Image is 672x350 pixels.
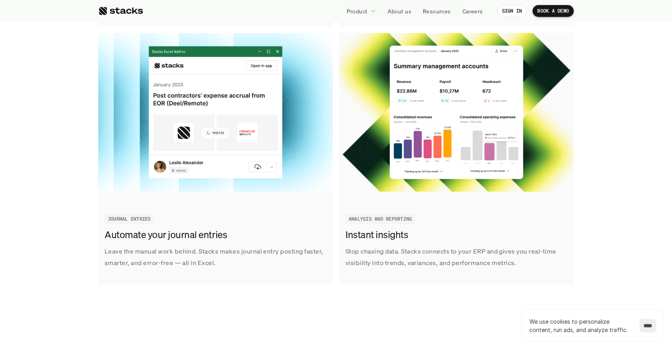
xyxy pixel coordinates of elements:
a: Leave the manual work behind. Stacks makes journal entry posting faster, smarter, and error-free ... [98,33,333,285]
a: Privacy Policy [94,184,128,189]
a: Careers [458,4,488,18]
a: About us [383,4,416,18]
p: About us [388,7,411,15]
h2: JOURNAL ENTRIES [108,216,151,222]
p: Leave the manual work behind. Stacks makes journal entry posting faster, smarter, and error-free ... [105,246,326,269]
a: SIGN IN [497,5,527,17]
a: BOOK A DEMO [533,5,574,17]
h3: Instant insights [346,228,563,242]
h2: ANALYSIS AND REPORTING [349,216,412,222]
p: BOOK A DEMO [537,8,569,14]
a: Resources [418,4,456,18]
p: Resources [423,7,451,15]
p: We use cookies to personalize content, run ads, and analyze traffic. [529,317,632,334]
p: Stop chasing data. Stacks connects to your ERP and gives you real-time visibility into trends, va... [346,246,567,269]
p: Product [347,7,368,15]
p: Careers [462,7,483,15]
p: SIGN IN [502,8,522,14]
h3: Automate your journal entries [105,228,323,242]
a: Stop chasing data. Stacks connects to your ERP and gives you real-time visibility into trends, va... [339,33,574,285]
